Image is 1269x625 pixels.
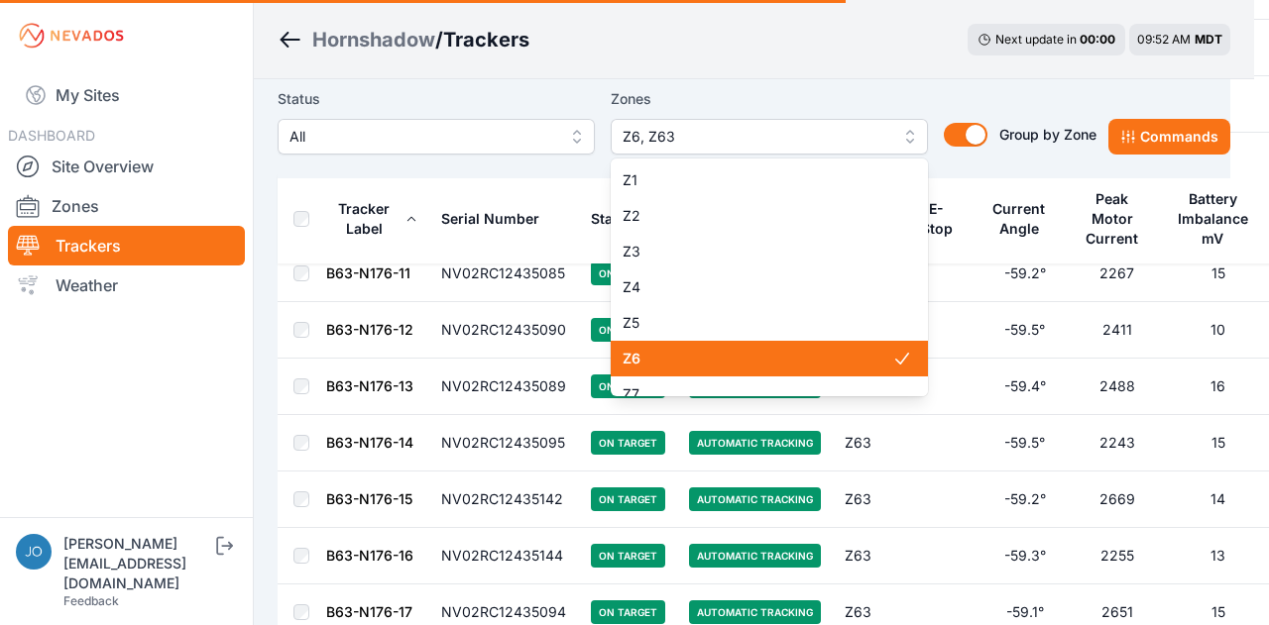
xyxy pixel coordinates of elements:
[623,349,892,368] span: Z6
[623,313,892,333] span: Z5
[623,277,892,297] span: Z4
[623,125,888,149] span: Z6, Z63
[623,384,892,404] span: Z7
[611,158,928,396] div: Z6, Z63
[623,242,892,261] span: Z3
[611,119,928,155] button: Z6, Z63
[623,206,892,226] span: Z2
[623,170,892,190] span: Z1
